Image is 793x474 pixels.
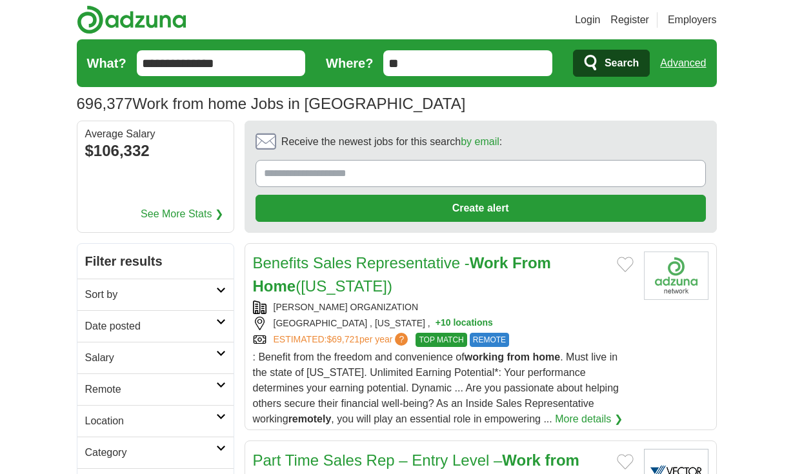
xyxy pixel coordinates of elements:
a: Category [77,437,234,468]
strong: from [507,351,530,362]
button: Create alert [256,195,706,222]
a: Location [77,405,234,437]
span: Receive the newest jobs for this search : [281,134,502,150]
h2: Remote [85,382,216,397]
strong: Home [253,277,296,295]
h2: Sort by [85,287,216,302]
strong: Work [470,254,508,272]
div: [GEOGRAPHIC_DATA] , [US_STATE] , [253,317,634,330]
a: ESTIMATED:$69,721per year? [274,333,411,347]
h1: Work from home Jobs in [GEOGRAPHIC_DATA] [77,95,466,112]
button: +10 locations [436,317,493,330]
a: Remote [77,373,234,405]
button: Add to favorite jobs [617,257,634,272]
h2: Location [85,413,216,429]
strong: From [512,254,551,272]
span: 696,377 [77,92,133,115]
a: Register [610,12,649,28]
div: [PERSON_NAME] ORGANIZATION [253,301,634,314]
div: $106,332 [85,139,226,163]
button: Add to favorite jobs [617,454,634,469]
h2: Category [85,445,216,460]
a: Sort by [77,279,234,310]
label: Where? [326,54,373,73]
span: TOP MATCH [416,333,467,347]
label: What? [87,54,126,73]
img: Company logo [644,252,708,300]
a: Login [575,12,600,28]
div: Average Salary [85,129,226,139]
span: : Benefit from the freedom and convenience of . Must live in the state of [US_STATE]. Unlimited E... [253,351,619,424]
a: Advanced [660,50,706,76]
strong: remotely [288,413,332,424]
a: Date posted [77,310,234,342]
a: Salary [77,342,234,373]
strong: Work [502,451,541,469]
span: REMOTE [470,333,509,347]
span: + [436,317,441,330]
strong: home [533,351,561,362]
button: Search [573,50,650,77]
a: by email [461,136,499,147]
span: ? [395,333,408,346]
strong: from [545,451,579,469]
a: Employers [668,12,717,28]
h2: Salary [85,350,216,366]
strong: working [465,351,504,362]
h2: Filter results [77,244,234,279]
span: $69,721 [326,334,359,344]
span: Search [605,50,639,76]
img: Adzuna logo [77,5,186,34]
a: More details ❯ [555,411,623,427]
a: See More Stats ❯ [141,206,223,222]
a: Benefits Sales Representative -Work From Home([US_STATE]) [253,254,551,295]
h2: Date posted [85,319,216,334]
